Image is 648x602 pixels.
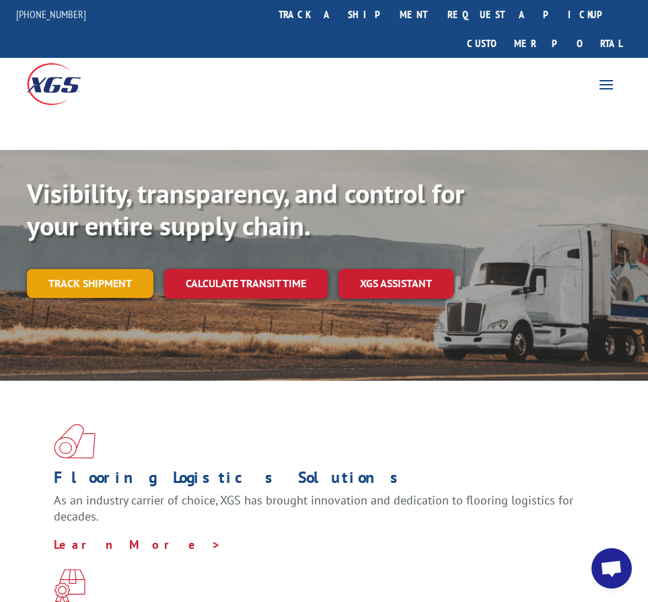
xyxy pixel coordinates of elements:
a: [PHONE_NUMBER] [16,7,86,21]
a: Learn More > [54,537,221,552]
a: Track shipment [27,269,153,297]
a: XGS ASSISTANT [338,269,454,298]
div: Open chat [591,548,632,589]
span: As an industry carrier of choice, XGS has brought innovation and dedication to flooring logistics... [54,492,573,524]
img: xgs-icon-total-supply-chain-intelligence-red [54,424,96,459]
a: Calculate transit time [164,269,328,298]
b: Visibility, transparency, and control for your entire supply chain. [27,176,464,243]
a: Customer Portal [457,29,632,58]
h1: Flooring Logistics Solutions [54,469,584,492]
